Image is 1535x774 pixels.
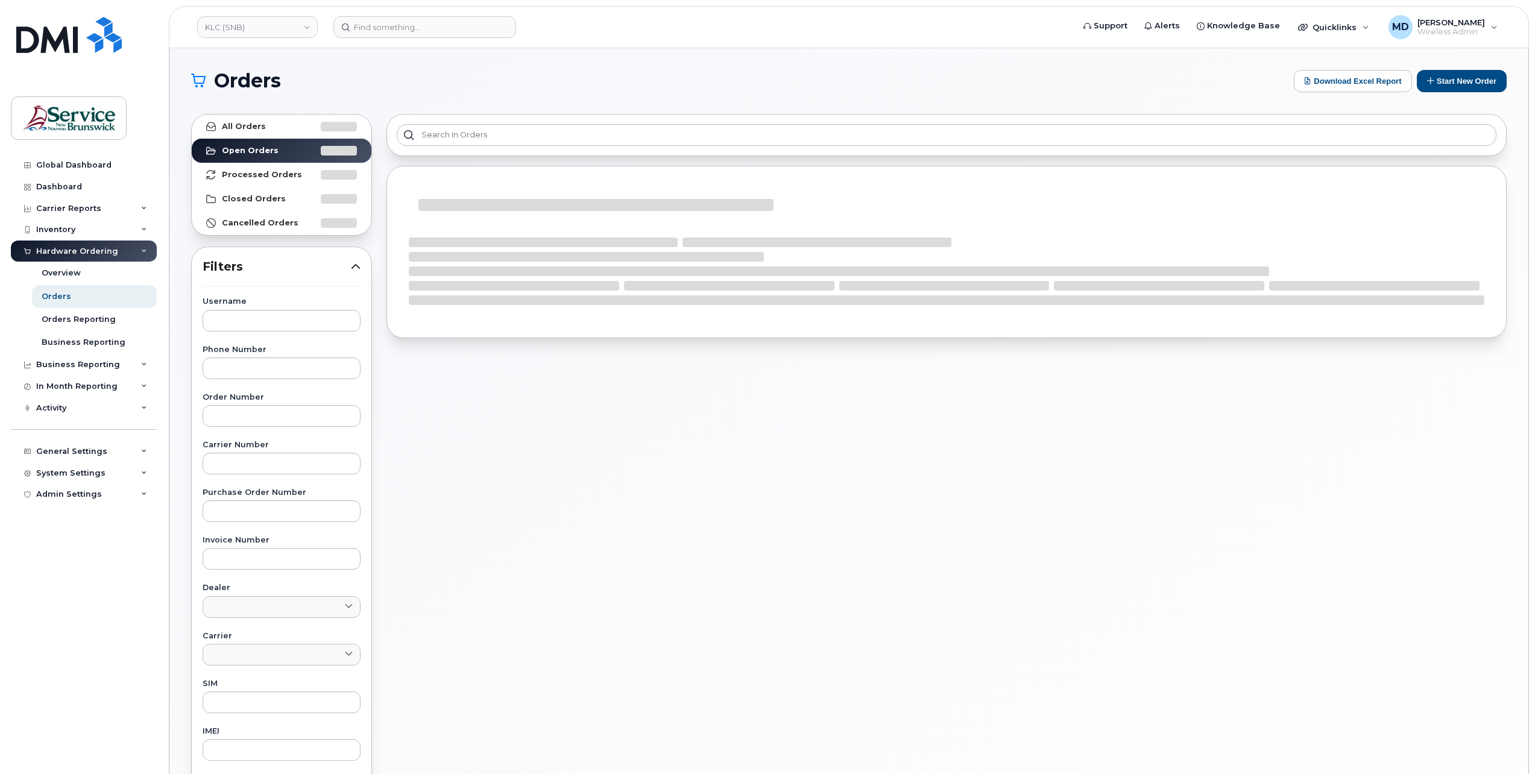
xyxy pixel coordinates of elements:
[203,394,361,401] label: Order Number
[203,584,361,592] label: Dealer
[203,298,361,306] label: Username
[203,536,361,544] label: Invoice Number
[203,489,361,497] label: Purchase Order Number
[203,728,361,735] label: IMEI
[214,72,281,90] span: Orders
[203,680,361,688] label: SIM
[222,146,279,156] strong: Open Orders
[222,122,266,131] strong: All Orders
[222,170,302,180] strong: Processed Orders
[192,163,371,187] a: Processed Orders
[222,218,298,228] strong: Cancelled Orders
[192,211,371,235] a: Cancelled Orders
[203,346,361,354] label: Phone Number
[192,187,371,211] a: Closed Orders
[192,115,371,139] a: All Orders
[397,124,1496,146] input: Search in orders
[203,632,361,640] label: Carrier
[1294,70,1412,92] button: Download Excel Report
[222,194,286,204] strong: Closed Orders
[192,139,371,163] a: Open Orders
[1417,70,1507,92] button: Start New Order
[203,258,351,275] span: Filters
[203,441,361,449] label: Carrier Number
